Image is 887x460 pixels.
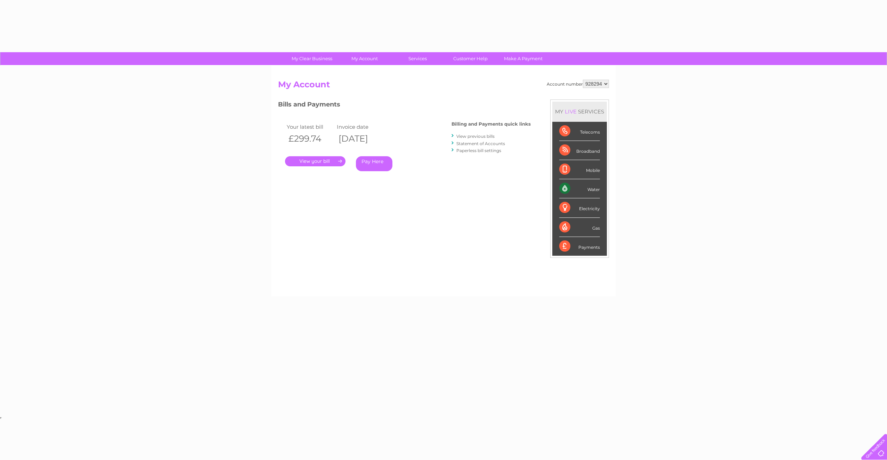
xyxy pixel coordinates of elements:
[285,132,335,146] th: £299.74
[559,141,600,160] div: Broadband
[552,102,607,121] div: MY SERVICES
[442,52,499,65] a: Customer Help
[559,122,600,141] div: Telecoms
[563,108,578,115] div: LIVE
[559,237,600,256] div: Payments
[559,198,600,217] div: Electricity
[547,80,609,88] div: Account number
[559,160,600,179] div: Mobile
[451,121,531,127] h4: Billing and Payments quick links
[559,179,600,198] div: Water
[278,100,531,112] h3: Bills and Payments
[456,134,495,139] a: View previous bills
[285,156,345,166] a: .
[495,52,552,65] a: Make A Payment
[285,122,335,132] td: Your latest bill
[335,132,385,146] th: [DATE]
[283,52,341,65] a: My Clear Business
[559,218,600,237] div: Gas
[456,148,501,153] a: Paperless bill settings
[356,156,392,171] a: Pay Here
[336,52,393,65] a: My Account
[278,80,609,93] h2: My Account
[389,52,446,65] a: Services
[335,122,385,132] td: Invoice date
[456,141,505,146] a: Statement of Accounts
